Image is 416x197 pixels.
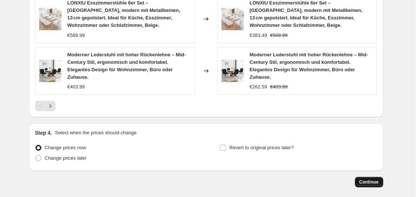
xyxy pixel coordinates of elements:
img: 81vrGbixkzL_80x.jpg [39,60,62,82]
span: Change prices now [45,145,86,150]
img: 81vrGbixkzL_80x.jpg [221,60,244,82]
div: €589.99 [67,32,85,39]
strike: €589.99 [270,32,288,39]
span: Moderner Lederstuhl mit hoher Rückenlehne – Mid-Century Stil, ergonomisch und komfortabel. Elegan... [250,52,368,80]
button: Continue [355,177,383,187]
div: €262.59 [250,83,267,91]
span: Revert to original prices later? [229,145,294,150]
h2: Step 4. [35,129,52,137]
span: Moderner Lederstuhl mit hoher Rückenlehne – Mid-Century Stil, ergonomisch und komfortabel. Elegan... [67,52,186,80]
img: 81EEtxh1aPL_80x.jpg [39,8,62,30]
button: Next [45,101,56,111]
div: €403.99 [67,83,85,91]
nav: Pagination [35,101,56,111]
span: Continue [359,179,379,185]
img: 81EEtxh1aPL_80x.jpg [221,8,244,30]
span: Change prices later [45,155,87,161]
p: Select when the prices should change [55,129,136,137]
strike: €403.99 [270,83,288,91]
div: €383.49 [250,32,267,39]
